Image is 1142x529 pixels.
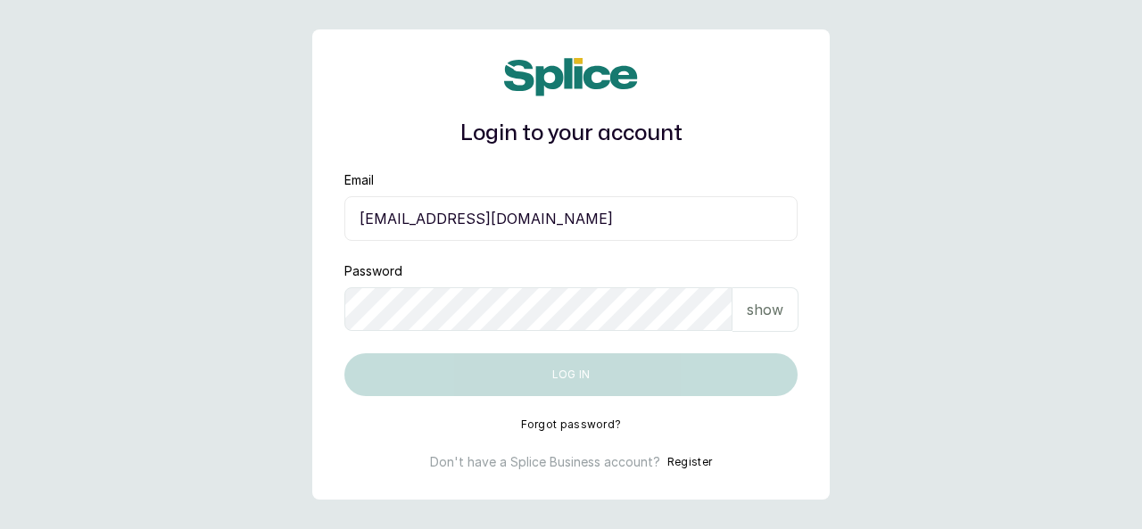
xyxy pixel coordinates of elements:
[344,196,798,241] input: email@acme.com
[667,453,712,471] button: Register
[430,453,660,471] p: Don't have a Splice Business account?
[344,353,798,396] button: Log in
[344,171,374,189] label: Email
[344,262,402,280] label: Password
[344,118,798,150] h1: Login to your account
[521,417,622,432] button: Forgot password?
[747,299,783,320] p: show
